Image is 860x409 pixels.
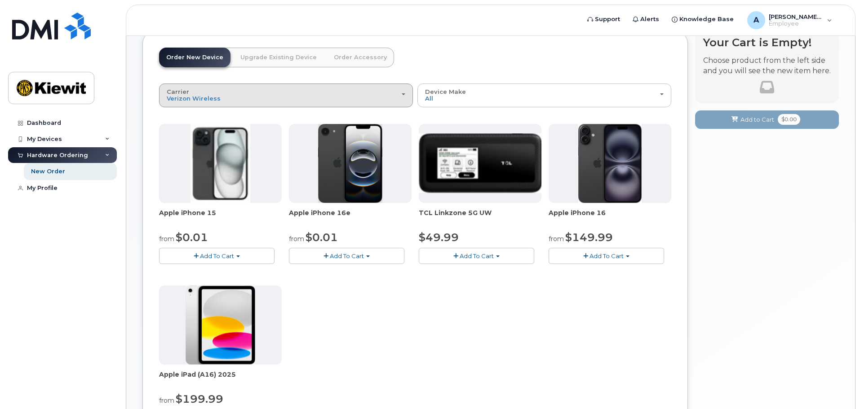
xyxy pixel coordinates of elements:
[595,15,620,24] span: Support
[419,208,541,226] div: TCL Linkzone 5G UW
[159,235,174,243] small: from
[176,392,223,405] span: $199.99
[460,252,494,259] span: Add To Cart
[191,124,250,203] img: iphone15.jpg
[425,88,466,95] span: Device Make
[626,10,665,28] a: Alerts
[549,235,564,243] small: from
[306,231,338,244] span: $0.01
[565,231,613,244] span: $149.99
[167,88,189,95] span: Carrier
[289,235,304,243] small: from
[289,248,404,264] button: Add To Cart
[549,208,671,226] div: Apple iPhone 16
[741,11,838,29] div: Andrew.Wildish
[769,13,823,20] span: [PERSON_NAME].[PERSON_NAME]
[159,48,231,67] a: Order New Device
[665,10,740,28] a: Knowledge Base
[167,95,221,102] span: Verizon Wireless
[740,115,774,124] span: Add to Cart
[417,84,671,107] button: Device Make All
[327,48,394,67] a: Order Accessory
[176,231,208,244] span: $0.01
[679,15,734,24] span: Knowledge Base
[640,15,659,24] span: Alerts
[200,252,234,259] span: Add To Cart
[419,248,534,264] button: Add To Cart
[425,95,433,102] span: All
[778,114,800,125] span: $0.00
[159,370,282,388] div: Apple iPad (A16) 2025
[419,231,459,244] span: $49.99
[318,124,383,203] img: iphone16e.png
[159,248,275,264] button: Add To Cart
[289,208,412,226] div: Apple iPhone 16e
[769,20,823,27] span: Employee
[754,15,759,26] span: A
[549,248,664,264] button: Add To Cart
[233,48,324,67] a: Upgrade Existing Device
[703,56,831,76] p: Choose product from the left side and you will see the new item here.
[159,208,282,226] div: Apple iPhone 15
[581,10,626,28] a: Support
[419,133,541,193] img: linkzone5g.png
[703,36,831,48] h4: Your Cart is Empty!
[330,252,364,259] span: Add To Cart
[590,252,624,259] span: Add To Cart
[159,84,413,107] button: Carrier Verizon Wireless
[821,370,853,402] iframe: Messenger Launcher
[186,286,255,365] img: ipad_11.png
[578,124,642,203] img: iphone_16_plus.png
[695,110,839,129] button: Add to Cart $0.00
[159,396,174,405] small: from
